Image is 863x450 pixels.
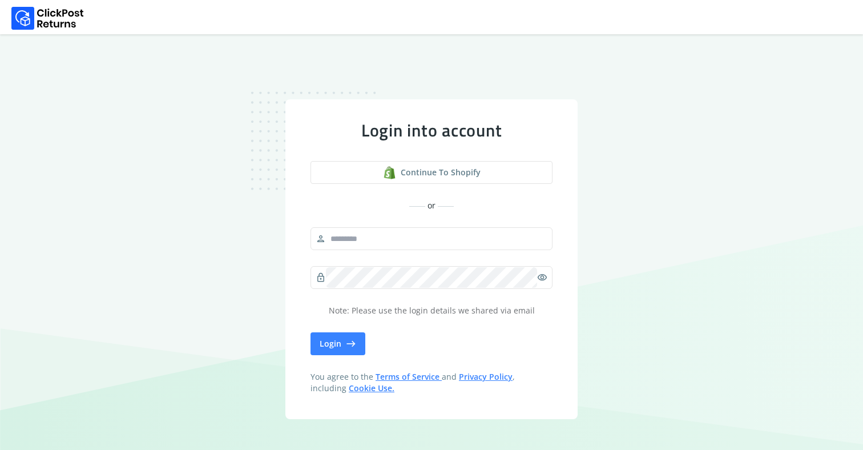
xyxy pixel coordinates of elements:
a: Terms of Service [376,371,442,382]
span: east [346,336,356,352]
a: shopify logoContinue to shopify [310,161,553,184]
span: visibility [537,270,547,286]
div: Login into account [310,120,553,140]
p: Note: Please use the login details we shared via email [310,305,553,316]
div: or [310,200,553,211]
span: lock [316,270,326,286]
img: shopify logo [383,166,396,179]
span: You agree to the and , including [310,371,553,394]
span: person [316,231,326,247]
img: Logo [11,7,84,30]
button: Continue to shopify [310,161,553,184]
button: Login east [310,332,365,355]
a: Privacy Policy [459,371,513,382]
a: Cookie Use. [349,383,394,393]
span: Continue to shopify [401,167,481,178]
